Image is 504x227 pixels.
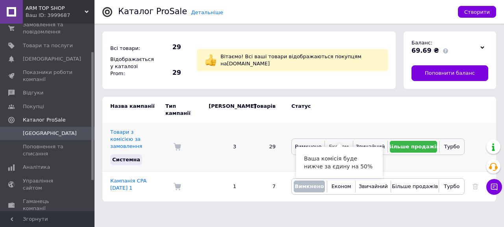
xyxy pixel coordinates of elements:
[411,40,432,46] span: Баланс:
[118,7,187,16] div: Каталог ProSale
[23,103,44,110] span: Покупці
[329,144,348,149] span: Економ
[173,183,181,190] img: Комісія за замовлення
[244,123,283,171] td: 29
[244,97,283,123] td: Товарів
[464,9,490,15] span: Створити
[23,21,73,35] span: Замовлення та повідомлення
[329,181,353,192] button: Економ
[23,143,73,157] span: Поповнення та списання
[23,89,43,96] span: Відгуки
[390,141,437,153] button: Більше продажів
[23,164,50,171] span: Аналітика
[26,12,94,19] div: Ваш ID: 3999687
[173,143,181,151] img: Комісія за замовлення
[411,65,488,81] a: Поповнити баланс
[392,183,438,189] span: Більше продажів
[359,183,388,189] span: Звичайний
[201,123,244,171] td: 3
[23,55,81,63] span: [DEMOGRAPHIC_DATA]
[23,198,73,212] span: Гаманець компанії
[205,54,217,66] img: :+1:
[23,42,73,49] span: Товари та послуги
[295,183,324,189] span: Вимкнено
[296,147,383,178] div: Ваша комісія буде нижче за єдину на 50%
[23,116,65,124] span: Каталог ProSale
[165,97,201,123] td: Тип кампанії
[102,97,165,123] td: Назва кампанії
[393,181,437,192] button: Більше продажів
[441,181,462,192] button: Турбо
[388,144,439,149] span: Більше продажів
[294,141,322,153] button: Вимкнено
[411,47,439,54] span: 69.69 ₴
[356,144,385,149] span: Звичайний
[201,97,244,123] td: [PERSON_NAME]
[26,5,85,12] span: ARM TOP SHOP
[295,144,322,149] span: Вимкнено
[154,43,181,52] span: 29
[332,183,351,189] span: Економ
[191,9,223,15] a: Детальніше
[110,178,147,191] a: Кампанія CPA [DATE] 1
[219,51,382,69] div: Вітаємо! Всі ваші товари відображаються покупцям на [DOMAIN_NAME]
[110,129,142,149] a: Товари з комісією за замовлення
[23,130,77,137] span: [GEOGRAPHIC_DATA]
[108,43,152,54] div: Всі товари:
[283,97,465,123] td: Статус
[154,68,181,77] span: 29
[486,179,502,195] button: Чат з покупцем
[444,183,460,189] span: Турбо
[441,141,462,153] button: Турбо
[244,171,283,201] td: 7
[358,181,389,192] button: Звичайний
[327,141,350,153] button: Економ
[112,157,140,162] span: Системна
[201,171,244,201] td: 1
[472,183,478,189] a: Видалити
[458,6,496,18] button: Створити
[425,70,475,77] span: Поповнити баланс
[108,54,152,79] div: Відображається у каталозі Prom:
[23,69,73,83] span: Показники роботи компанії
[294,181,325,192] button: Вимкнено
[355,141,386,153] button: Звичайний
[23,177,73,192] span: Управління сайтом
[444,144,460,149] span: Турбо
